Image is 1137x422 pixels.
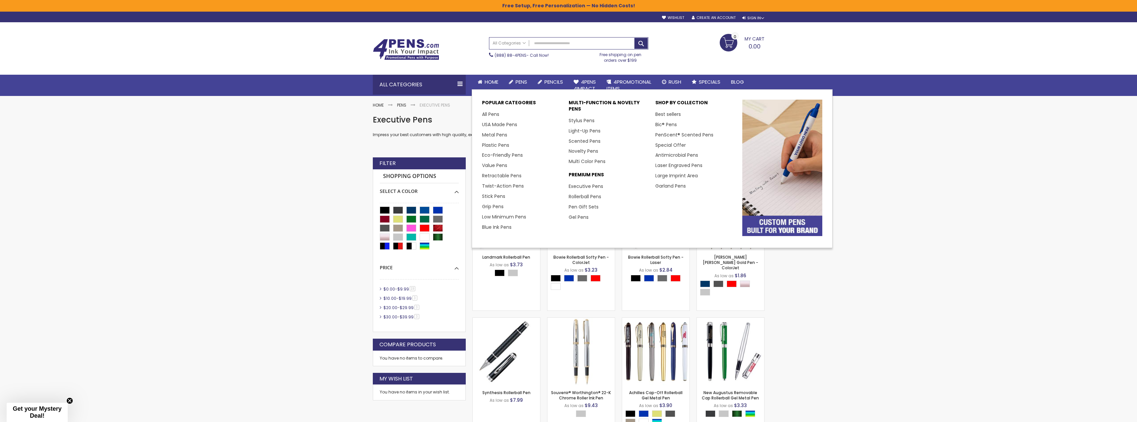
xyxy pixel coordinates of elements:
[607,78,651,92] span: 4PROMOTIONAL ITEMS
[669,78,681,85] span: Rush
[657,275,667,282] div: Grey
[569,172,649,181] p: Premium Pens
[510,397,523,403] span: $7.99
[482,142,509,148] a: Plastic Pens
[697,318,764,385] img: New Augustus Removable Cap Rollerball Gel Metal Pen
[532,75,568,89] a: Pencils
[720,34,765,50] a: 0.00 0
[576,410,589,419] div: Select A Color
[551,275,561,282] div: Black
[742,16,764,21] div: Sign In
[655,152,698,158] a: Antimicrobial Pens
[482,203,504,210] a: Grip Pens
[705,410,759,419] div: Select A Color
[719,410,729,417] div: Silver
[629,390,683,401] a: Achilles Cap-Off Rollerball Gel Metal Pen
[482,254,530,260] a: Landmark Rollerball Pen
[576,410,586,417] div: Silver
[482,162,507,169] a: Value Pens
[564,275,574,282] div: Blue
[564,403,584,408] span: As low as
[380,169,459,184] strong: Shopping Options
[382,286,418,292] a: $0.00-$9.9919
[516,78,527,85] span: Pens
[714,273,734,279] span: As low as
[639,267,658,273] span: As low as
[485,78,498,85] span: Home
[727,281,737,287] div: Red
[551,283,561,290] div: White
[379,341,436,348] strong: Compare Products
[574,78,596,92] span: 4Pens 4impact
[622,317,690,323] a: Achilles Cap-Off Rollerball Gel Metal Pen
[510,261,523,268] span: $3.73
[726,75,749,89] a: Blog
[655,162,702,169] a: Laser Engraved Pens
[482,100,562,109] p: Popular Categories
[414,314,419,319] span: 3
[473,317,540,323] a: Synthesis Rollerball Pen
[714,403,733,408] span: As low as
[66,397,73,404] button: Close teaser
[482,121,517,128] a: USA Made Pens
[482,131,507,138] a: Metal Pens
[482,111,499,118] a: All Pens
[671,275,681,282] div: Red
[569,148,598,154] a: Novelty Pens
[399,295,412,301] span: $19.99
[569,117,595,124] a: Stylus Pens
[373,132,765,137] p: Impress your best customers with high quality, exquisitely crafted luxurious pens made with uniqu...
[655,111,681,118] a: Best sellers
[380,389,459,395] div: You have no items in your wish list.
[7,403,68,422] div: Get your Mystery Deal!Close teaser
[493,41,526,46] span: All Categories
[383,314,397,320] span: $30.00
[495,52,527,58] a: (888) 88-4PENS
[495,52,549,58] span: - Call Now!
[657,75,687,89] a: Rush
[489,38,529,48] a: All Categories
[495,270,521,278] div: Select A Color
[379,160,396,167] strong: Filter
[508,270,518,276] div: Silver
[734,402,747,409] span: $3.33
[373,115,765,125] h1: Executive Pens
[400,314,414,320] span: $39.99
[699,78,720,85] span: Specials
[687,75,726,89] a: Specials
[569,100,649,116] p: Multi-Function & Novelty Pens
[564,267,584,273] span: As low as
[652,410,662,417] div: Gold
[569,183,603,190] a: Executive Pens
[569,214,589,220] a: Gel Pens
[731,78,744,85] span: Blog
[628,254,684,265] a: Bowie Rollerball Softy Pen - Laser
[665,410,675,417] div: Gunmetal
[734,34,736,40] span: 0
[591,275,601,282] div: Red
[472,75,504,89] a: Home
[482,183,524,189] a: Twist-Action Pens
[373,75,466,95] div: All Categories
[700,281,764,297] div: Select A Color
[551,275,615,292] div: Select A Color
[373,102,384,108] a: Home
[400,305,414,310] span: $29.99
[655,142,686,148] a: Special Offer
[631,275,684,283] div: Select A Color
[749,42,761,50] span: 0.00
[482,172,522,179] a: Retractable Pens
[547,318,615,385] img: Souvenir® Worthington® 22-K Chrome Roller Ink Pen
[569,204,599,210] a: Pen Gift Sets
[601,75,657,96] a: 4PROMOTIONALITEMS
[551,390,611,401] a: Souvenir® Worthington® 22-K Chrome Roller Ink Pen
[568,75,601,96] a: 4Pens4impact
[700,281,710,287] div: Navy Blue
[482,193,505,200] a: Stick Pens
[504,75,532,89] a: Pens
[569,138,601,144] a: Scented Pens
[544,78,563,85] span: Pencils
[569,158,606,165] a: Multi Color Pens
[577,275,587,282] div: Grey
[745,410,755,417] div: Assorted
